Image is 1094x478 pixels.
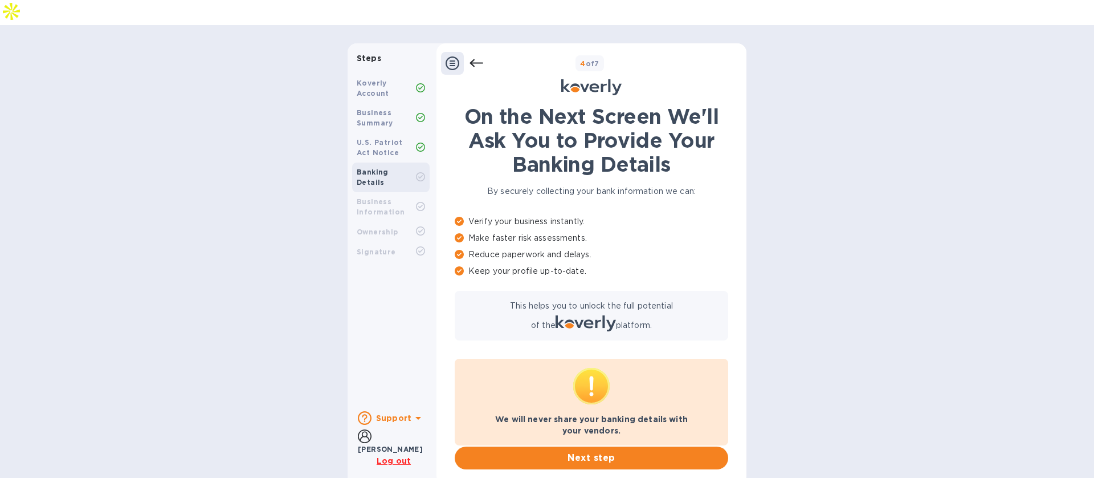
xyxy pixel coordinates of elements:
b: Banking Details [357,168,389,187]
u: Log out [377,456,411,465]
b: U.S. Patriot Act Notice [357,138,403,157]
b: [PERSON_NAME] [358,445,423,453]
p: Reduce paperwork and delays. [455,249,728,261]
b: Ownership [357,228,398,236]
b: Business Summary [357,108,393,127]
span: 4 [580,59,585,68]
span: Next step [464,451,719,465]
button: Next step [455,447,728,469]
b: Steps [357,54,381,63]
b: of 7 [580,59,599,68]
p: Make faster risk assessments. [455,232,728,244]
b: Support [376,414,411,423]
p: of the platform. [531,315,652,331]
p: By securely collecting your bank information we can: [455,185,728,197]
p: Keep your profile up-to-date. [455,265,728,277]
p: Verify your business instantly. [455,216,728,228]
p: This helps you to unlock the full potential [510,300,673,312]
p: We will never share your banking details with your vendors. [464,414,719,436]
b: Business Information [357,197,405,216]
b: Signature [357,248,396,256]
b: Koverly Account [357,79,389,98]
h1: On the Next Screen We'll Ask You to Provide Your Banking Details [455,104,728,176]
